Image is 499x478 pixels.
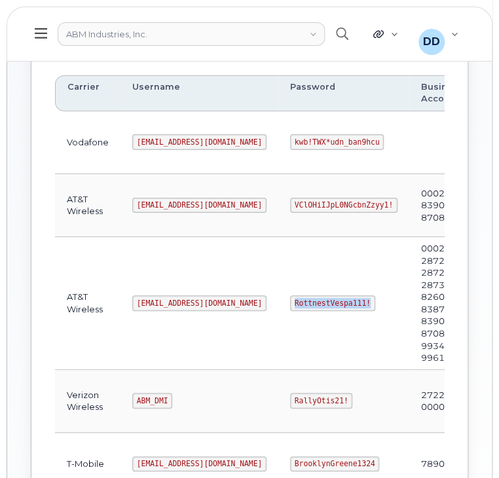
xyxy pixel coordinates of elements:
[132,134,267,150] code: [EMAIL_ADDRESS][DOMAIN_NAME]
[58,22,325,46] a: ABM Industries, Inc.
[364,21,407,47] div: Quicklinks
[290,134,384,150] code: kwb!TWX*udn_ban9hcu
[278,75,409,111] th: Password
[423,34,440,50] span: DD
[55,237,120,370] td: AT&T Wireless
[132,295,267,311] code: [EMAIL_ADDRESS][DOMAIN_NAME]
[290,456,379,472] code: BrooklynGreene1324
[290,198,397,213] code: VClOHiIJpL0NGcbnZzyy1!
[132,393,172,409] code: ABM_DMI
[132,456,267,472] code: [EMAIL_ADDRESS][DOMAIN_NAME]
[55,111,120,174] td: Vodafone
[409,21,468,47] div: David Davis
[290,295,375,311] code: RottnestVespa111!
[290,393,352,409] code: RallyOtis21!
[55,174,120,237] td: AT&T Wireless
[55,75,120,111] th: Carrier
[120,75,278,111] th: Username
[132,198,267,213] code: [EMAIL_ADDRESS][DOMAIN_NAME]
[55,370,120,433] td: Verizon Wireless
